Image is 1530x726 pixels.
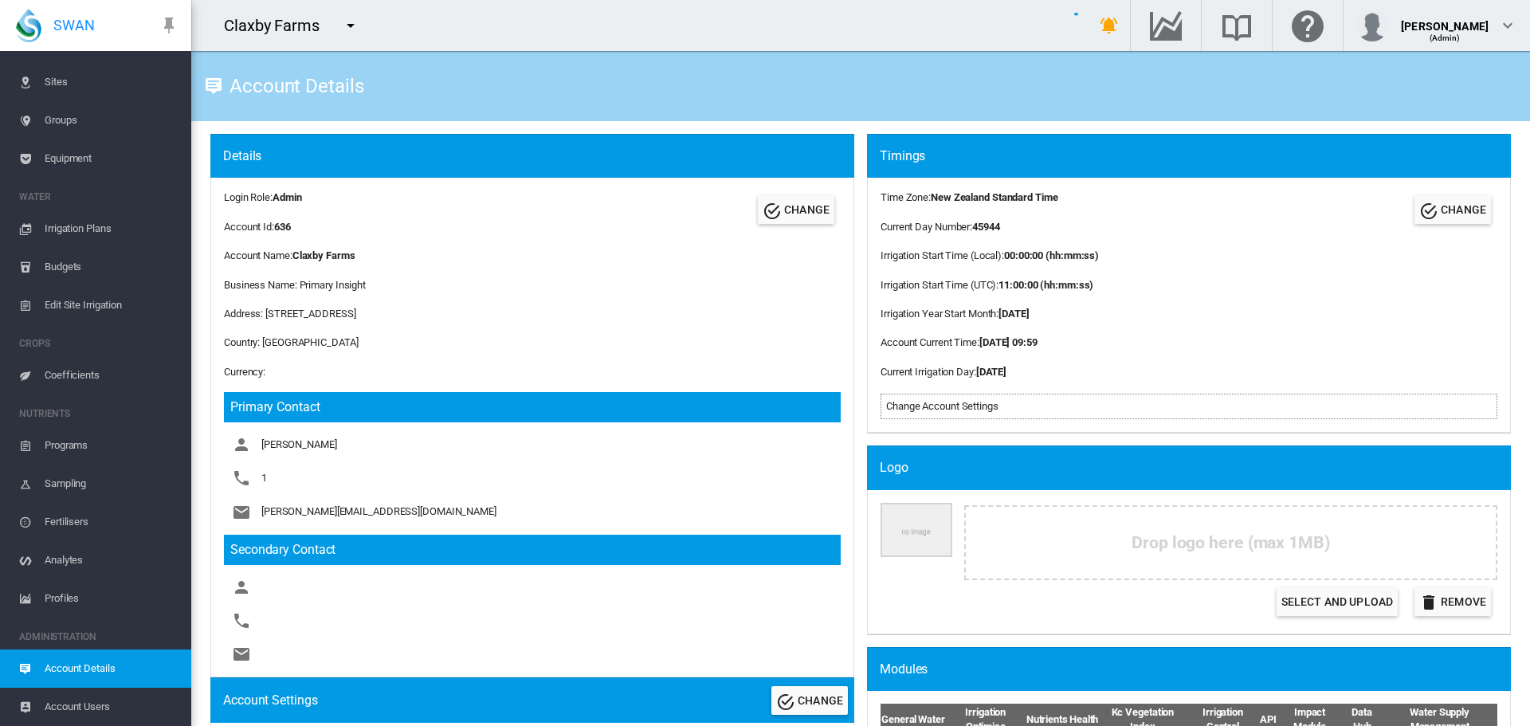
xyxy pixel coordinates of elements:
[19,184,178,210] span: WATER
[204,77,223,96] md-icon: icon-tooltip-text
[16,9,41,42] img: SWAN-Landscape-Logo-Colour-drop.png
[224,336,841,350] div: Country: [GEOGRAPHIC_DATA]
[1100,16,1119,35] md-icon: icon-bell-ring
[998,308,1029,320] b: [DATE]
[45,541,178,579] span: Analytes
[45,139,178,178] span: Equipment
[1419,593,1438,612] md-icon: icon-delete
[972,221,1000,233] b: 45944
[881,278,1099,292] div: :
[341,16,360,35] md-icon: icon-menu-down
[292,249,355,261] b: Claxby Farms
[45,286,178,324] span: Edit Site Irrigation
[224,392,841,422] h3: Primary Contact
[881,503,952,558] img: Company Logo
[881,249,1099,263] div: :
[763,202,782,221] md-icon: icon-check-circle
[881,220,1099,234] div: :
[784,203,830,216] span: CHANGE
[224,190,301,205] div: Login Role:
[881,221,970,233] span: Current Day Number
[224,14,334,37] div: Claxby Farms
[776,693,795,712] md-icon: icon-check-circle
[261,505,496,517] span: [PERSON_NAME][EMAIL_ADDRESS][DOMAIN_NAME]
[881,307,1099,321] div: :
[1218,16,1256,35] md-icon: Search the knowledge base
[261,438,337,450] span: [PERSON_NAME]
[45,579,178,618] span: Profiles
[1414,587,1491,616] button: icon-delete Remove
[881,336,977,348] span: Account Current Time
[232,469,251,488] md-icon: icon-phone
[1441,595,1486,608] span: Remove
[261,472,267,484] span: 1
[1414,195,1491,224] button: Change Account Timings
[886,399,1492,414] div: Change Account Settings
[223,147,854,165] div: Details
[881,279,996,291] span: Irrigation Start Time (UTC)
[1277,587,1398,616] label: Select and Upload
[232,503,251,522] md-icon: icon-email
[964,505,1497,580] div: Drop logo here (max 1MB)
[1401,12,1489,28] div: [PERSON_NAME]
[771,686,848,715] button: Change Account Settings
[159,16,178,35] md-icon: icon-pin
[45,503,178,541] span: Fertilisers
[45,63,178,101] span: Sites
[931,191,1058,203] b: New Zealand Standard Time
[232,645,251,664] md-icon: icon-email
[224,365,841,379] div: Currency:
[880,661,1511,678] div: Modules
[53,15,95,35] span: SWAN
[19,331,178,356] span: CROPS
[1093,10,1125,41] button: icon-bell-ring
[232,611,251,630] md-icon: icon-phone
[976,366,1006,378] b: [DATE]
[335,10,367,41] button: icon-menu-down
[223,692,317,709] div: Account Settings
[880,147,1511,165] div: Timings
[1147,16,1185,35] md-icon: Go to the Data Hub
[232,578,251,597] md-icon: icon-account
[45,356,178,394] span: Coefficients
[998,279,1093,291] b: 11:00:00 (hh:mm:ss)
[224,220,301,234] div: Account Id:
[273,191,302,203] b: Admin
[1430,33,1461,42] span: (Admin)
[45,688,178,726] span: Account Users
[1356,10,1388,41] img: profile.jpg
[224,278,841,292] div: Business Name: Primary Insight
[45,248,178,286] span: Budgets
[881,191,928,203] span: Time Zone
[758,195,834,224] button: Change Account Details
[45,465,178,503] span: Sampling
[880,459,1511,477] div: Logo
[881,308,996,320] span: Irrigation Year Start Month
[881,249,1002,261] span: Irrigation Start Time (Local)
[45,649,178,688] span: Account Details
[1004,249,1099,261] b: 00:00:00 (hh:mm:ss)
[224,307,841,321] div: Address: [STREET_ADDRESS]
[224,249,841,263] div: Account Name:
[224,535,841,565] h3: Secondary Contact
[1289,16,1327,35] md-icon: Click here for help
[881,336,1099,350] div: :
[1498,16,1517,35] md-icon: icon-chevron-down
[45,426,178,465] span: Programs
[19,401,178,426] span: NUTRIENTS
[45,101,178,139] span: Groups
[19,624,178,649] span: ADMINISTRATION
[881,365,1099,379] div: :
[232,435,251,454] md-icon: icon-account
[979,336,1038,348] b: [DATE] 09:59
[1441,203,1486,216] span: CHANGE
[881,366,974,378] span: Current Irrigation Day
[274,221,291,233] b: 636
[223,80,364,92] div: Account Details
[45,210,178,248] span: Irrigation Plans
[798,694,843,707] span: CHANGE
[1419,202,1438,221] md-icon: icon-check-circle
[881,190,1099,205] div: :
